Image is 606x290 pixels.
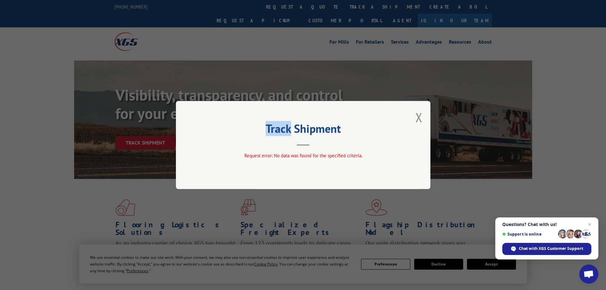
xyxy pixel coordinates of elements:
span: Request error: No data was found for the specified criteria. [244,152,362,159]
span: Questions? Chat with us! [502,222,591,227]
a: Open chat [579,265,598,284]
button: Close modal [415,109,422,126]
h2: Track Shipment [208,124,399,136]
span: Support is online [502,232,556,237]
span: Chat with XGS Customer Support [519,246,583,251]
span: Chat with XGS Customer Support [502,243,591,255]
